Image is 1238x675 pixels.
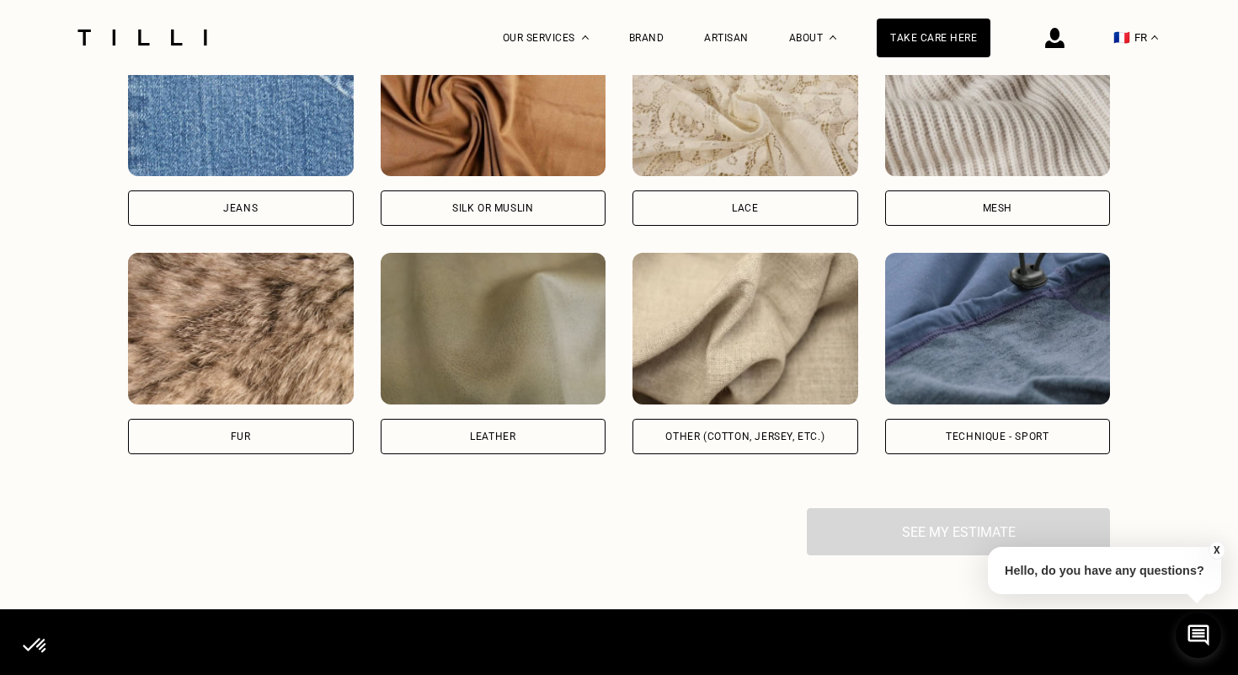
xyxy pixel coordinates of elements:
[72,29,213,46] img: Tilli Dressmaking Service Logo
[1214,544,1220,556] font: X
[890,32,977,44] font: Take care here
[632,24,858,176] img: Tilli alters your lace clothes
[885,24,1111,176] img: Tilli alters your knitwear
[632,253,858,404] img: Tilli alters your clothes in Other (cotton, jersey, etc.)
[665,431,824,442] font: Other (cotton, jersey, etc.)
[231,431,251,442] font: Fur
[128,253,354,404] img: Tilli alters your fur clothes
[877,19,990,57] a: Take care here
[983,202,1012,214] font: Mesh
[1045,28,1065,48] img: connection icon
[381,253,606,404] img: Tilli alters your leather clothes
[1113,29,1130,46] font: 🇫🇷
[128,24,354,176] img: Tilli alters your jeans clothes
[503,32,575,44] font: Our services
[629,32,664,44] a: Brand
[1005,564,1204,577] font: Hello, do you have any questions?
[452,202,533,214] font: Silk or muslin
[381,24,606,176] img: Tilli alters your silk or muslin clothes
[789,32,824,44] font: About
[1151,35,1158,40] img: drop-down menu
[582,35,589,40] img: Drop-down menu
[946,431,1049,442] font: Technique - Sport
[704,32,749,44] a: Artisan
[470,431,515,442] font: Leather
[830,35,836,40] img: About drop-down menu
[885,253,1111,404] img: Tilli alters your clothes in Technical - Sport
[1134,31,1147,44] font: FR
[223,202,258,214] font: Jeans
[1209,541,1225,560] button: X
[732,202,758,214] font: Lace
